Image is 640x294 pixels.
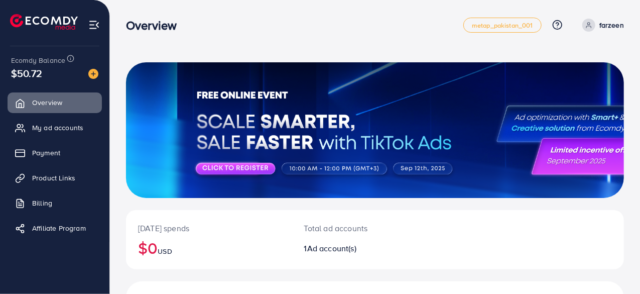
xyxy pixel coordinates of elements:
[472,22,533,29] span: metap_pakistan_001
[138,238,280,257] h2: $0
[10,14,78,30] img: logo
[304,244,405,253] h2: 1
[307,243,356,254] span: Ad account(s)
[32,123,83,133] span: My ad accounts
[304,222,405,234] p: Total ad accounts
[578,19,624,32] a: farzeen
[8,92,102,113] a: Overview
[158,246,172,256] span: USD
[88,69,98,79] img: image
[32,97,62,108] span: Overview
[8,143,102,163] a: Payment
[8,193,102,213] a: Billing
[32,223,86,233] span: Affiliate Program
[11,55,65,65] span: Ecomdy Balance
[8,218,102,238] a: Affiliate Program
[8,168,102,188] a: Product Links
[463,18,542,33] a: metap_pakistan_001
[32,148,60,158] span: Payment
[138,222,280,234] p: [DATE] spends
[32,198,52,208] span: Billing
[8,118,102,138] a: My ad accounts
[11,66,42,80] span: $50.72
[32,173,75,183] span: Product Links
[88,19,100,31] img: menu
[126,18,185,33] h3: Overview
[599,19,624,31] p: farzeen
